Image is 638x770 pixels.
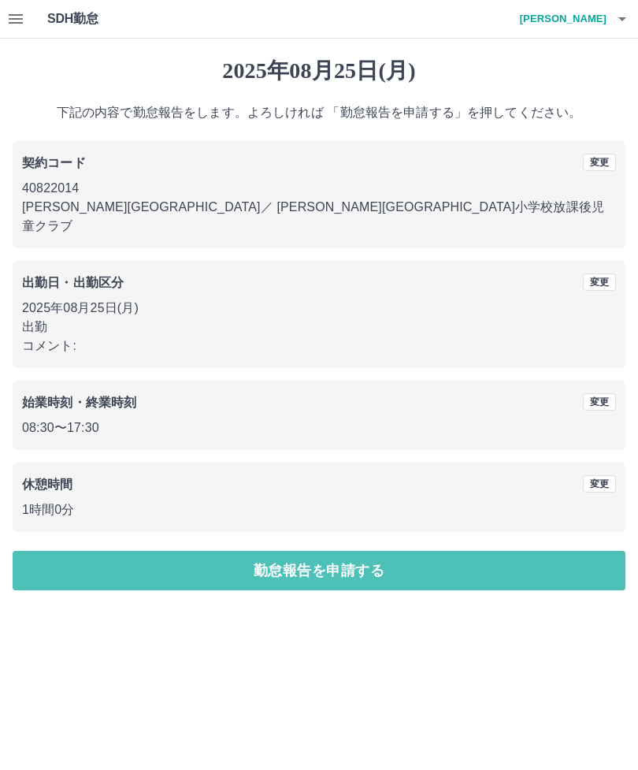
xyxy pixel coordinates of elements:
[22,179,616,198] p: 40822014
[22,198,616,236] p: [PERSON_NAME][GEOGRAPHIC_DATA] ／ [PERSON_NAME][GEOGRAPHIC_DATA]小学校放課後児童クラブ
[22,156,86,169] b: 契約コード
[22,478,73,491] b: 休憩時間
[22,418,616,437] p: 08:30 〜 17:30
[583,154,616,171] button: 変更
[22,318,616,337] p: 出勤
[13,551,625,590] button: 勤怠報告を申請する
[22,337,616,355] p: コメント:
[22,500,616,519] p: 1時間0分
[22,396,136,409] b: 始業時刻・終業時刻
[13,58,625,84] h1: 2025年08月25日(月)
[583,393,616,411] button: 変更
[13,103,625,122] p: 下記の内容で勤怠報告をします。よろしければ 「勤怠報告を申請する」を押してください。
[22,276,124,289] b: 出勤日・出勤区分
[583,273,616,291] button: 変更
[583,475,616,493] button: 変更
[22,299,616,318] p: 2025年08月25日(月)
